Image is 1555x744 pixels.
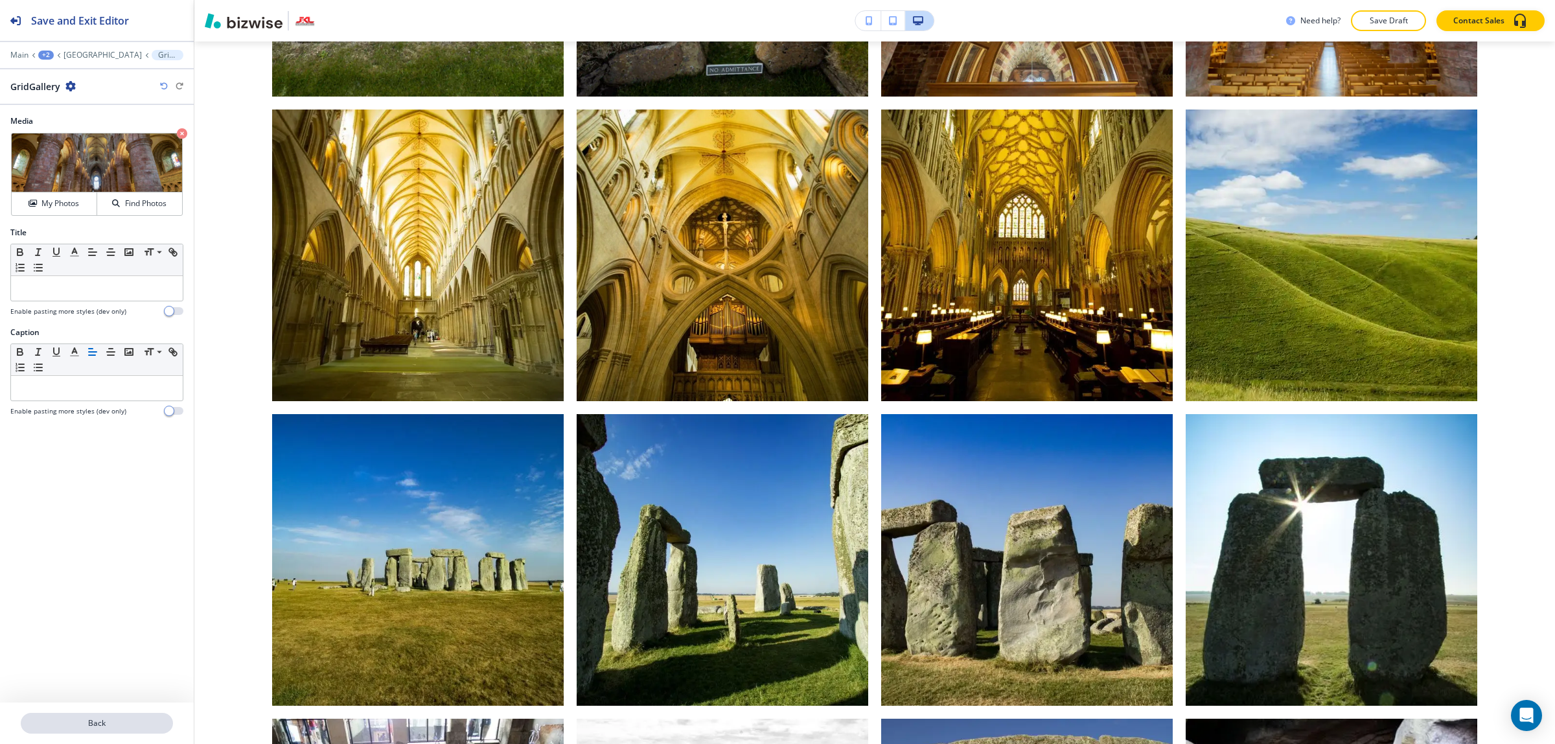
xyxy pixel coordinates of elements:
button: +2 [38,51,54,60]
h4: My Photos [41,198,79,209]
p: Back [22,717,172,729]
img: Bizwise Logo [205,13,282,29]
div: Open Intercom Messenger [1511,700,1542,731]
p: Save Draft [1368,15,1409,27]
h2: Media [10,115,183,127]
button: GridGallery [152,50,183,60]
h2: Caption [10,327,40,338]
button: Back [21,713,173,734]
button: My Photos [12,192,97,215]
h4: Enable pasting more styles (dev only) [10,307,126,316]
h4: Enable pasting more styles (dev only) [10,406,126,416]
img: Your Logo [294,10,315,31]
button: Contact Sales [1436,10,1545,31]
h2: GridGallery [10,80,60,93]
h4: Find Photos [125,198,167,209]
div: My PhotosFind Photos [10,132,183,216]
button: Save Draft [1351,10,1426,31]
p: Contact Sales [1453,15,1504,27]
button: [GEOGRAPHIC_DATA] [63,51,142,60]
h2: Save and Exit Editor [31,13,129,29]
button: Find Photos [97,192,182,215]
p: GridGallery [158,51,177,60]
h2: Title [10,227,27,238]
button: Main [10,51,29,60]
h3: Need help? [1300,15,1341,27]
